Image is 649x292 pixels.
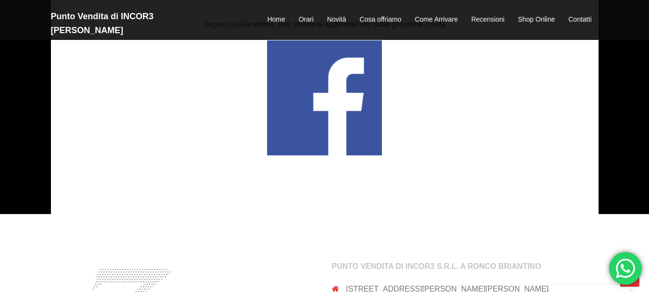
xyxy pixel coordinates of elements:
a: Come Arrivare [415,14,457,25]
div: 'Hai [609,252,642,285]
a: Home [267,14,285,25]
a: Orari [299,14,314,25]
a: Recensioni [471,14,504,25]
a: Shop Online [518,14,555,25]
a: Novità [327,14,346,25]
a: Contatti [568,14,591,25]
a: Cosa offriamo [360,14,402,25]
h2: Punto Vendita di INCOR3 [PERSON_NAME] [51,10,224,38]
h3: PUNTO VENDITA DI INCOR3 S.R.L. A RONCO BRIANTINO [332,262,591,282]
